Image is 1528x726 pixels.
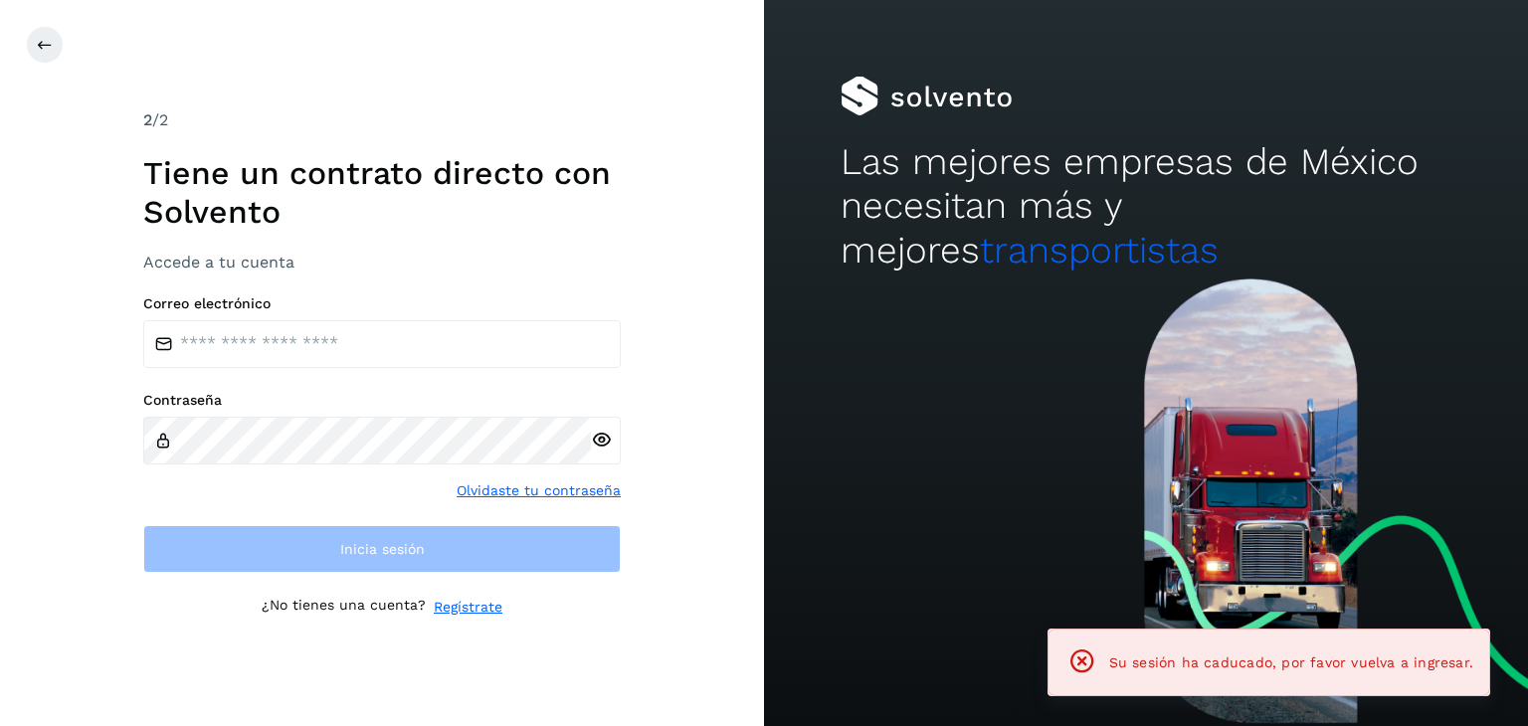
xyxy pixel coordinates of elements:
h1: Tiene un contrato directo con Solvento [143,154,621,231]
label: Contraseña [143,392,621,409]
label: Correo electrónico [143,295,621,312]
span: Su sesión ha caducado, por favor vuelva a ingresar. [1109,654,1473,670]
button: Inicia sesión [143,525,621,573]
a: Olvidaste tu contraseña [457,480,621,501]
h3: Accede a tu cuenta [143,253,621,272]
span: 2 [143,110,152,129]
span: transportistas [980,229,1219,272]
div: /2 [143,108,621,132]
a: Regístrate [434,597,502,618]
span: Inicia sesión [340,542,425,556]
h2: Las mejores empresas de México necesitan más y mejores [841,140,1451,272]
p: ¿No tienes una cuenta? [262,597,426,618]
